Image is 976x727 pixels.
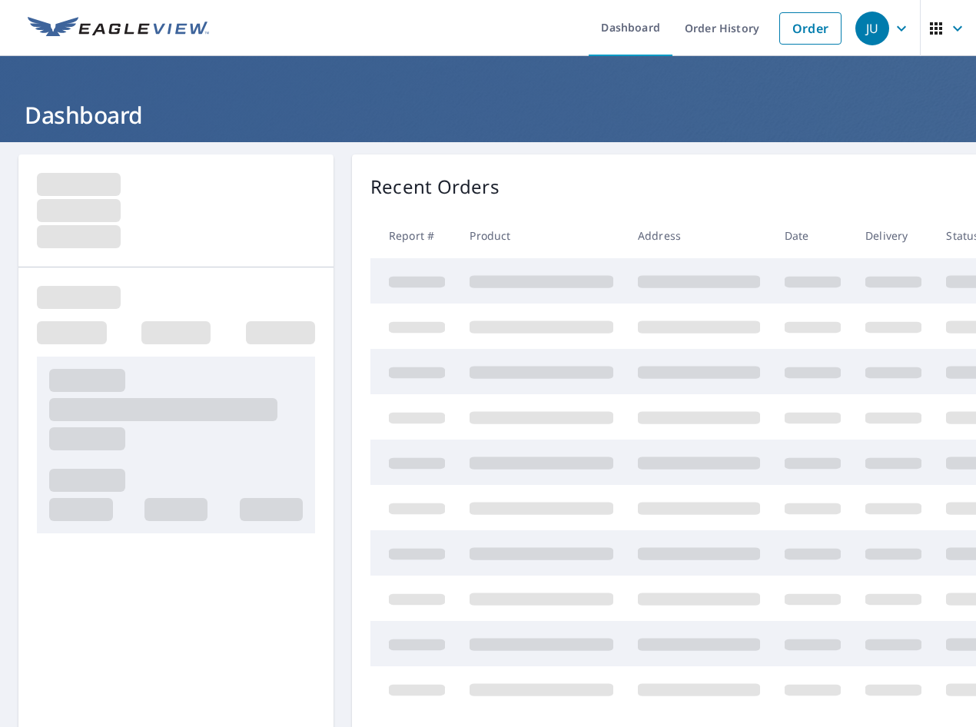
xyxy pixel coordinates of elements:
img: EV Logo [28,17,209,40]
a: Order [779,12,842,45]
div: JU [855,12,889,45]
th: Report # [370,213,457,258]
p: Recent Orders [370,173,500,201]
th: Product [457,213,626,258]
th: Date [772,213,853,258]
th: Address [626,213,772,258]
th: Delivery [853,213,934,258]
h1: Dashboard [18,99,958,131]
